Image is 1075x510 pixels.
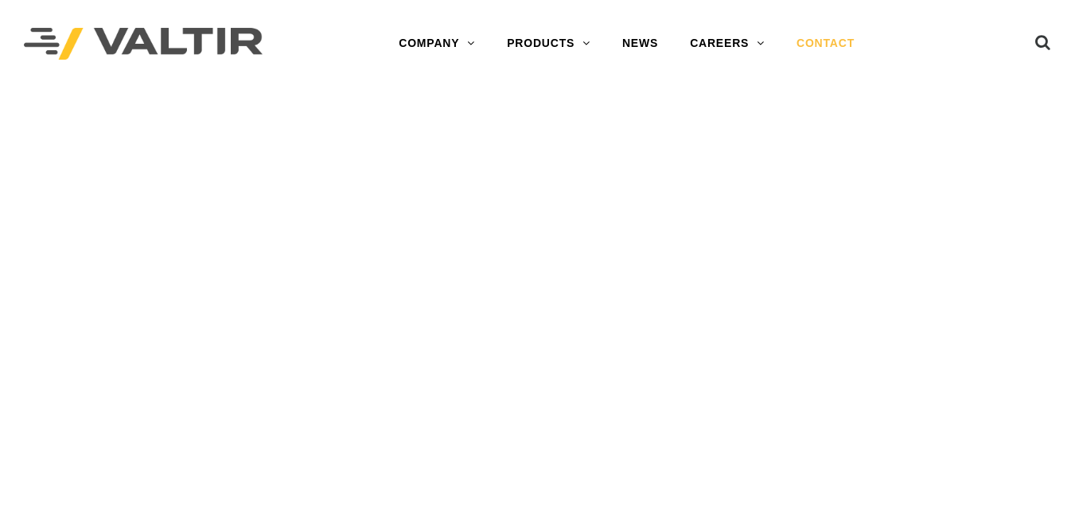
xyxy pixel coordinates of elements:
a: CONTACT [781,28,871,60]
a: COMPANY [383,28,491,60]
a: NEWS [606,28,674,60]
a: PRODUCTS [491,28,606,60]
img: Valtir [24,28,263,60]
a: CAREERS [674,28,781,60]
